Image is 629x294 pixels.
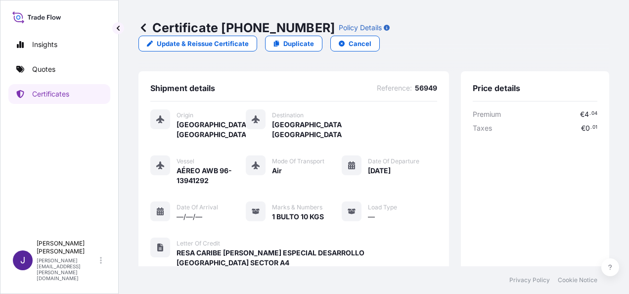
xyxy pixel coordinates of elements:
[37,240,98,255] p: [PERSON_NAME] [PERSON_NAME]
[283,39,314,49] p: Duplicate
[580,111,584,118] span: €
[177,120,246,140] span: [GEOGRAPHIC_DATA], [GEOGRAPHIC_DATA]
[581,125,585,132] span: €
[368,212,375,222] span: —
[265,36,322,51] a: Duplicate
[377,83,412,93] span: Reference :
[32,89,69,99] p: Certificates
[592,126,597,129] span: 01
[32,64,55,74] p: Quotes
[138,36,257,51] a: Update & Reissue Certificate
[8,59,110,79] a: Quotes
[8,35,110,54] a: Insights
[591,112,597,115] span: 04
[150,83,215,93] span: Shipment details
[415,83,437,93] span: 56949
[368,166,391,176] span: [DATE]
[177,240,220,247] span: Letter of Credit
[590,126,592,129] span: .
[368,203,397,211] span: Load Type
[473,123,492,133] span: Taxes
[339,23,382,33] p: Policy Details
[473,83,520,93] span: Price details
[272,166,282,176] span: Air
[509,276,550,284] a: Privacy Policy
[272,120,341,140] span: [GEOGRAPHIC_DATA], [GEOGRAPHIC_DATA]
[558,276,597,284] a: Cookie Notice
[138,20,335,36] p: Certificate [PHONE_NUMBER]
[584,111,589,118] span: 4
[473,109,501,119] span: Premium
[272,212,324,222] span: 1 BULTO 10 KGS
[349,39,371,49] p: Cancel
[8,84,110,104] a: Certificates
[330,36,380,51] button: Cancel
[177,203,218,211] span: Date of Arrival
[177,157,194,165] span: Vessel
[585,125,590,132] span: 0
[368,157,419,165] span: Date of Departure
[37,257,98,281] p: [PERSON_NAME][EMAIL_ADDRESS][PERSON_NAME][DOMAIN_NAME]
[177,248,437,288] span: RESA CARIBE [PERSON_NAME] ESPECIAL DESARROLLO [GEOGRAPHIC_DATA] SECTOR A4 MARIEL [GEOGRAPHIC_DATA...
[272,157,324,165] span: Mode of Transport
[272,111,304,119] span: Destination
[32,40,57,49] p: Insights
[272,203,322,211] span: Marks & Numbers
[177,111,193,119] span: Origin
[157,39,249,49] p: Update & Reissue Certificate
[177,212,202,222] span: —/—/—
[589,112,591,115] span: .
[20,255,25,265] span: J
[177,166,246,186] span: AÉREO AWB 96-13941292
